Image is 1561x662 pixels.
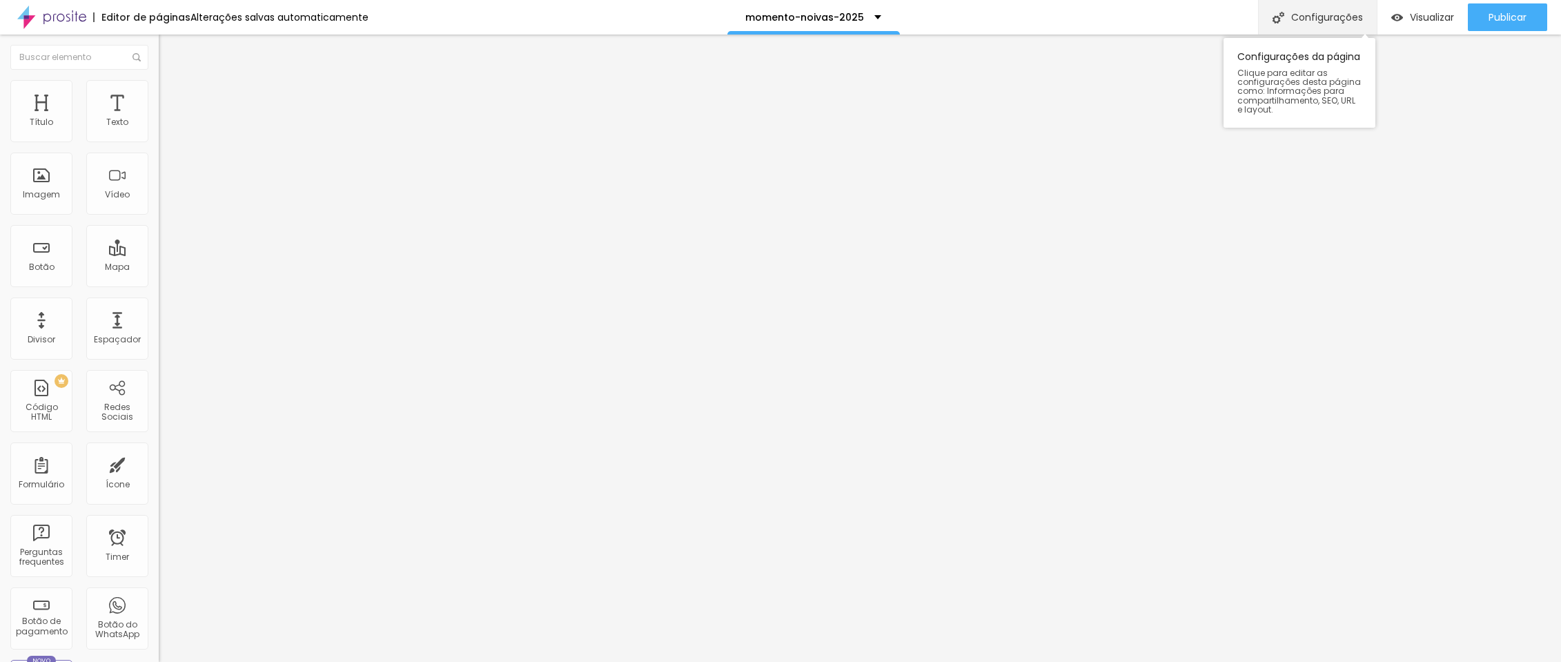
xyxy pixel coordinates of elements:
div: Botão [29,262,55,272]
div: Botão do WhatsApp [90,620,144,640]
div: Ícone [106,480,130,489]
div: Espaçador [94,335,141,344]
div: Configurações da página [1224,38,1375,128]
img: Icone [1273,12,1284,23]
div: Editor de páginas [93,12,190,22]
iframe: Editor [159,35,1561,662]
div: Código HTML [14,402,68,422]
div: Imagem [23,190,60,199]
input: Buscar elemento [10,45,148,70]
img: view-1.svg [1391,12,1403,23]
div: Divisor [28,335,55,344]
div: Redes Sociais [90,402,144,422]
div: Botão de pagamento [14,616,68,636]
button: Visualizar [1377,3,1468,31]
span: Visualizar [1410,12,1454,23]
span: Publicar [1489,12,1526,23]
div: Alterações salvas automaticamente [190,12,369,22]
div: Timer [106,552,129,562]
div: Mapa [105,262,130,272]
div: Formulário [19,480,64,489]
button: Publicar [1468,3,1547,31]
img: Icone [132,53,141,61]
div: Vídeo [105,190,130,199]
span: Clique para editar as configurações desta página como: Informações para compartilhamento, SEO, UR... [1237,68,1362,114]
div: Texto [106,117,128,127]
p: momento-noivas-2025 [745,12,864,22]
div: Título [30,117,53,127]
div: Perguntas frequentes [14,547,68,567]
